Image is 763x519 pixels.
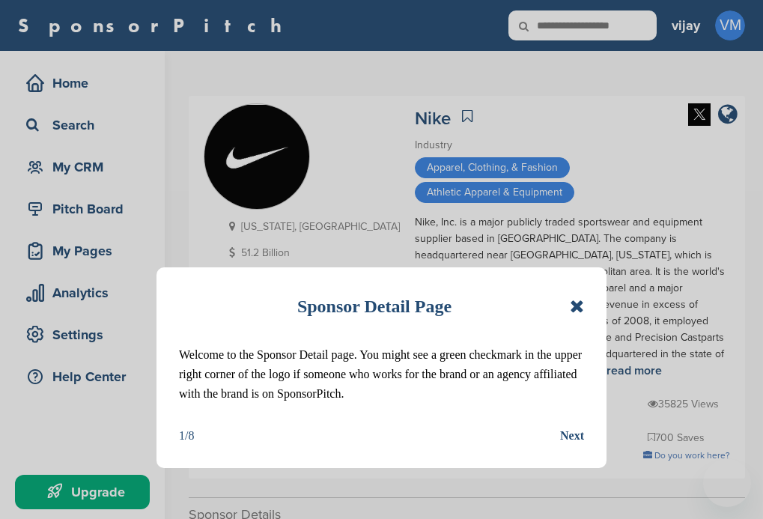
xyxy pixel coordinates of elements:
iframe: Button to launch messaging window [703,459,751,507]
p: Welcome to the Sponsor Detail page. You might see a green checkmark in the upper right corner of ... [179,345,584,404]
div: 1/8 [179,426,194,446]
h1: Sponsor Detail Page [297,290,452,323]
button: Next [560,426,584,446]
